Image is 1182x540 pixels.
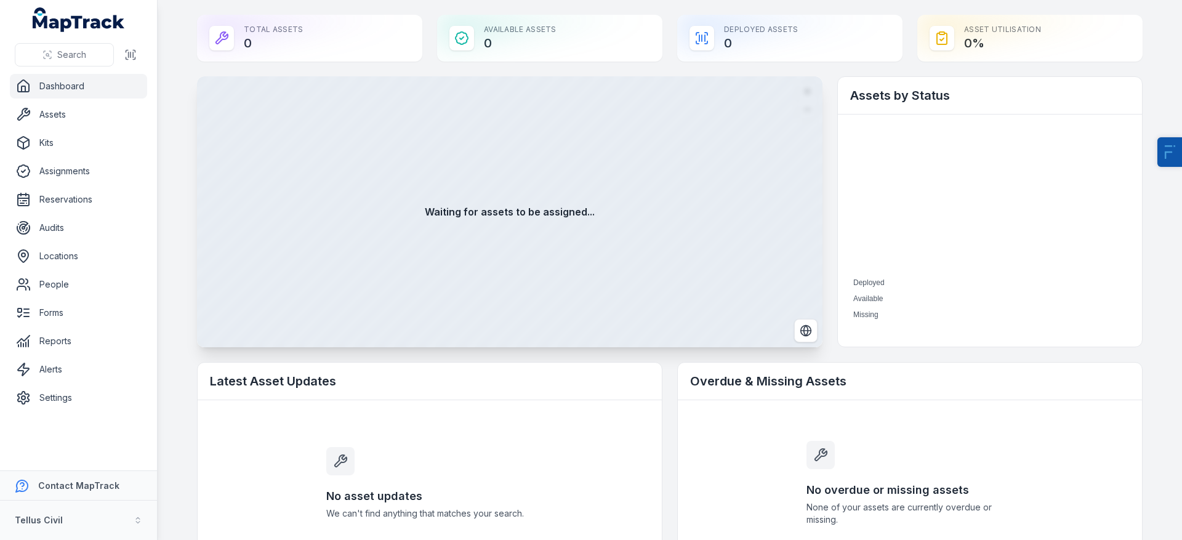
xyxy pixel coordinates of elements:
span: Deployed [853,278,885,287]
a: People [10,272,147,297]
span: None of your assets are currently overdue or missing. [806,501,1013,526]
span: Available [853,294,883,303]
a: Assignments [10,159,147,183]
a: MapTrack [33,7,125,32]
strong: Contact MapTrack [38,480,119,491]
a: Locations [10,244,147,268]
a: Reservations [10,187,147,212]
a: Forms [10,300,147,325]
a: Dashboard [10,74,147,99]
span: Missing [853,310,878,319]
h2: Assets by Status [850,87,1130,104]
a: Alerts [10,357,147,382]
a: Reports [10,329,147,353]
strong: Waiting for assets to be assigned... [425,204,595,219]
a: Assets [10,102,147,127]
h2: Overdue & Missing Assets [690,373,1130,390]
button: Switch to Satellite View [794,319,818,342]
a: Kits [10,131,147,155]
button: Search [15,43,114,66]
span: Search [57,49,86,61]
strong: Tellus Civil [15,515,63,525]
h3: No asset updates [326,488,533,505]
a: Settings [10,385,147,410]
span: We can't find anything that matches your search. [326,507,533,520]
a: Audits [10,216,147,240]
h2: Latest Asset Updates [210,373,649,390]
h3: No overdue or missing assets [806,482,1013,499]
